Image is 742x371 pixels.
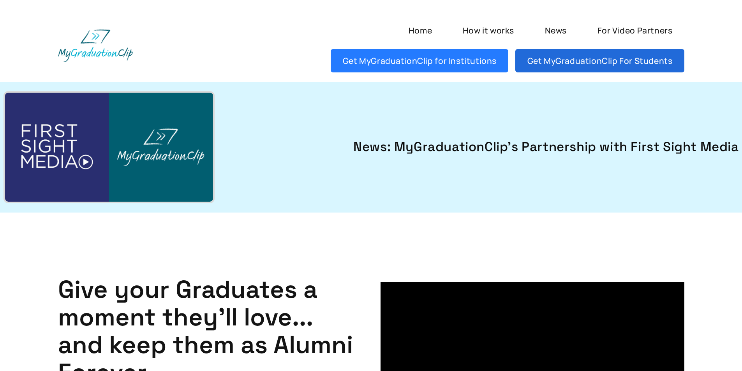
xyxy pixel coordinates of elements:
[515,49,684,72] a: Get MyGraduationClip For Students
[533,19,578,42] a: News
[585,19,684,42] a: For Video Partners
[451,19,526,42] a: How it works
[397,19,444,42] a: Home
[233,137,738,157] a: News: MyGraduationClip's Partnership with First Sight Media
[331,49,508,72] a: Get MyGraduationClip for Institutions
